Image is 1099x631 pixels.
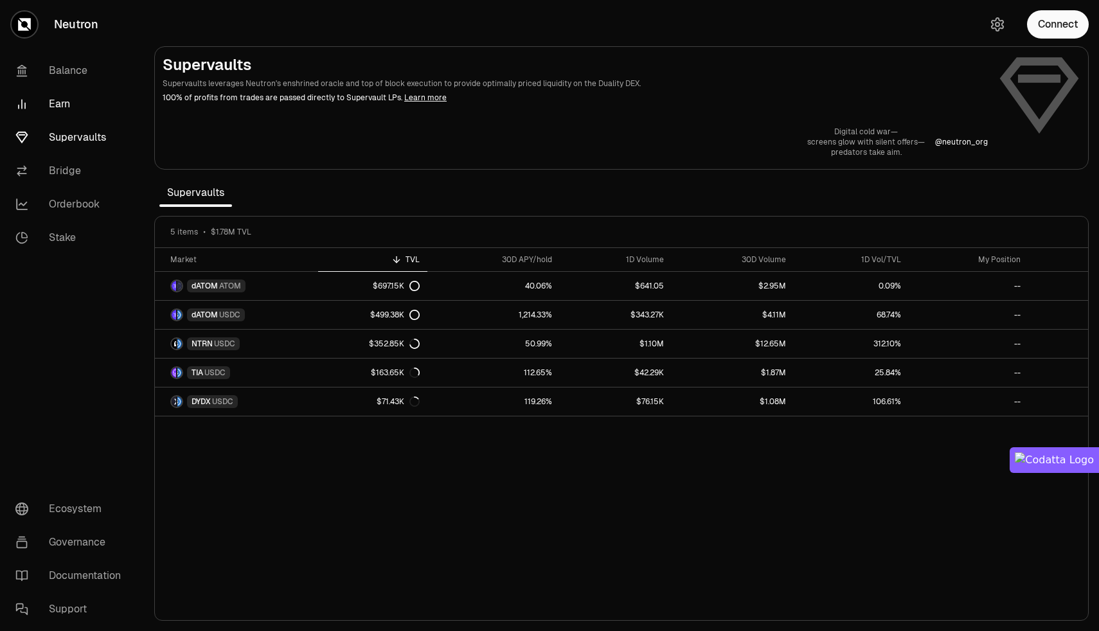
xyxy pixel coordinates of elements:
[560,359,672,387] a: $42.29K
[801,254,901,265] div: 1D Vol/TVL
[5,221,139,254] a: Stake
[192,396,211,407] span: DYDX
[427,387,560,416] a: 119.26%
[170,254,310,265] div: Market
[794,359,909,387] a: 25.84%
[5,526,139,559] a: Governance
[172,396,176,407] img: DYDX Logo
[177,339,182,349] img: USDC Logo
[318,359,428,387] a: $163.65K
[1027,10,1089,39] button: Connect
[192,310,218,320] span: dATOM
[219,281,241,291] span: ATOM
[159,180,232,206] span: Supervaults
[5,121,139,154] a: Supervaults
[369,339,420,349] div: $352.85K
[807,127,925,157] a: Digital cold war—screens glow with silent offers—predators take aim.
[5,188,139,221] a: Orderbook
[155,301,318,329] a: dATOM LogoUSDC LogodATOMUSDC
[318,387,428,416] a: $71.43K
[794,387,909,416] a: 106.61%
[560,301,672,329] a: $343.27K
[155,359,318,387] a: TIA LogoUSDC LogoTIAUSDC
[935,137,988,147] p: @ neutron_org
[5,559,139,592] a: Documentation
[427,330,560,358] a: 50.99%
[172,339,176,349] img: NTRN Logo
[192,368,203,378] span: TIA
[163,92,988,103] p: 100% of profits from trades are passed directly to Supervault LPs.
[679,254,787,265] div: 30D Volume
[560,387,672,416] a: $76.15K
[560,272,672,300] a: $641.05
[560,330,672,358] a: $1.10M
[155,330,318,358] a: NTRN LogoUSDC LogoNTRNUSDC
[935,137,988,147] a: @neutron_org
[177,281,182,291] img: ATOM Logo
[192,281,218,291] span: dATOM
[318,301,428,329] a: $499.38K
[5,154,139,188] a: Bridge
[909,330,1028,358] a: --
[377,396,420,407] div: $71.43K
[909,301,1028,329] a: --
[326,254,420,265] div: TVL
[163,78,988,89] p: Supervaults leverages Neutron's enshrined oracle and top of block execution to provide optimally ...
[5,54,139,87] a: Balance
[672,359,794,387] a: $1.87M
[672,272,794,300] a: $2.95M
[672,330,794,358] a: $12.65M
[916,254,1021,265] div: My Position
[170,227,198,237] span: 5 items
[214,339,235,349] span: USDC
[794,330,909,358] a: 312.10%
[177,396,182,407] img: USDC Logo
[211,227,251,237] span: $1.78M TVL
[807,137,925,147] p: screens glow with silent offers—
[172,368,176,378] img: TIA Logo
[427,301,560,329] a: 1,214.33%
[567,254,664,265] div: 1D Volume
[672,387,794,416] a: $1.08M
[807,147,925,157] p: predators take aim.
[5,592,139,626] a: Support
[172,281,176,291] img: dATOM Logo
[177,310,182,320] img: USDC Logo
[909,272,1028,300] a: --
[155,272,318,300] a: dATOM LogoATOM LogodATOMATOM
[177,368,182,378] img: USDC Logo
[794,301,909,329] a: 68.74%
[427,272,560,300] a: 40.06%
[5,87,139,121] a: Earn
[672,301,794,329] a: $4.11M
[192,339,213,349] span: NTRN
[370,310,420,320] div: $499.38K
[404,93,447,103] a: Learn more
[163,55,988,75] h2: Supervaults
[219,310,240,320] span: USDC
[435,254,552,265] div: 30D APY/hold
[172,310,176,320] img: dATOM Logo
[794,272,909,300] a: 0.09%
[5,492,139,526] a: Ecosystem
[155,387,318,416] a: DYDX LogoUSDC LogoDYDXUSDC
[204,368,226,378] span: USDC
[371,368,420,378] div: $163.65K
[318,272,428,300] a: $697.15K
[909,387,1028,416] a: --
[807,127,925,137] p: Digital cold war—
[318,330,428,358] a: $352.85K
[212,396,233,407] span: USDC
[909,359,1028,387] a: --
[373,281,420,291] div: $697.15K
[427,359,560,387] a: 112.65%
